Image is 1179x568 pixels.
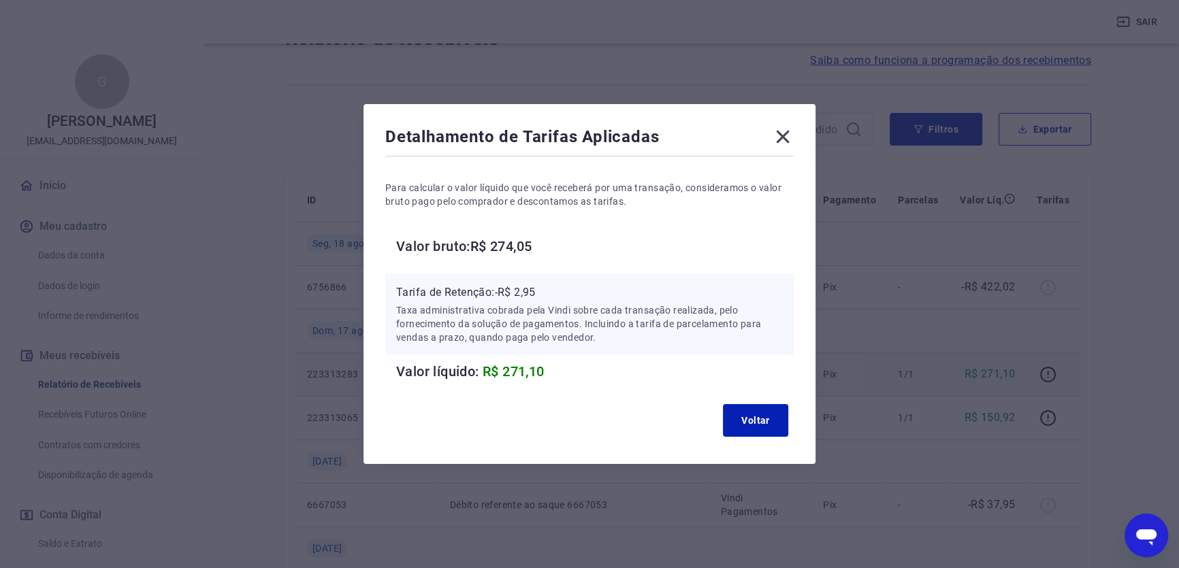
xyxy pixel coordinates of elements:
[396,361,794,382] h6: Valor líquido:
[723,404,788,437] button: Voltar
[1125,514,1168,557] iframe: Botão para abrir a janela de mensagens, conversa em andamento
[385,126,794,153] div: Detalhamento de Tarifas Aplicadas
[396,284,783,301] p: Tarifa de Retenção: -R$ 2,95
[483,363,545,380] span: R$ 271,10
[396,235,794,257] h6: Valor bruto: R$ 274,05
[396,303,783,344] p: Taxa administrativa cobrada pela Vindi sobre cada transação realizada, pelo fornecimento da soluç...
[385,181,794,208] p: Para calcular o valor líquido que você receberá por uma transação, consideramos o valor bruto pag...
